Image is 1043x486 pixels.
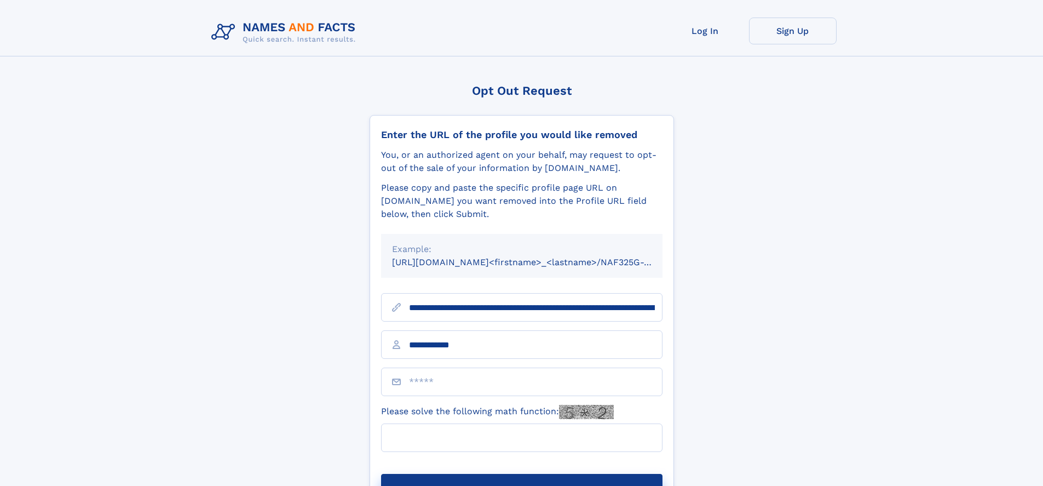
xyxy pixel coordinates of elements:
div: Enter the URL of the profile you would like removed [381,129,662,141]
div: You, or an authorized agent on your behalf, may request to opt-out of the sale of your informatio... [381,148,662,175]
label: Please solve the following math function: [381,405,614,419]
a: Log In [661,18,749,44]
a: Sign Up [749,18,837,44]
small: [URL][DOMAIN_NAME]<firstname>_<lastname>/NAF325G-xxxxxxxx [392,257,683,267]
div: Please copy and paste the specific profile page URL on [DOMAIN_NAME] you want removed into the Pr... [381,181,662,221]
div: Opt Out Request [370,84,674,98]
div: Example: [392,243,652,256]
img: Logo Names and Facts [207,18,365,47]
